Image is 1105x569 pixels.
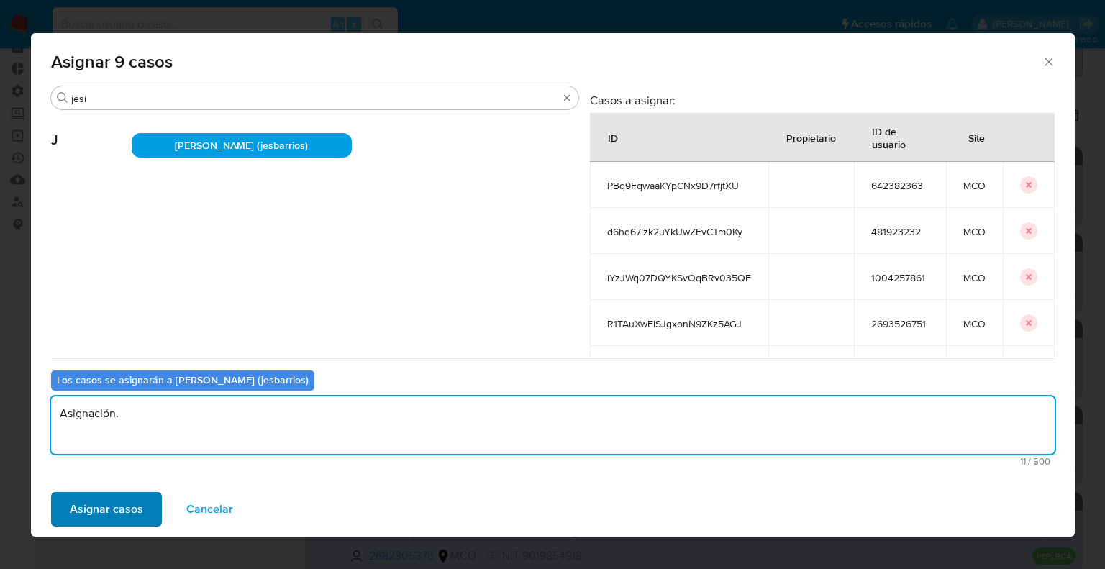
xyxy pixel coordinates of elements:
span: Asignar 9 casos [51,53,1042,70]
div: ID de usuario [855,114,945,161]
button: Asignar casos [51,492,162,527]
button: Cancelar [168,492,252,527]
span: iYzJWq07DQYKSvOqBRv035QF [607,271,751,284]
span: 481923232 [871,225,929,238]
div: assign-modal [31,33,1075,537]
span: MCO [963,225,986,238]
button: icon-button [1020,222,1037,240]
button: Cerrar ventana [1042,55,1055,68]
span: MCO [963,317,986,330]
h3: Casos a asignar: [590,93,1055,107]
span: 642382363 [871,179,929,192]
button: icon-button [1020,176,1037,194]
span: Asignar casos [70,493,143,525]
span: 1004257861 [871,271,929,284]
div: Site [951,120,1002,155]
span: d6hq67lzk2uYkUwZEvCTm0Ky [607,225,751,238]
input: Buscar analista [71,92,558,105]
button: Buscar [57,92,68,104]
button: Borrar [561,92,573,104]
textarea: Asignación. [51,396,1055,454]
span: MCO [963,179,986,192]
button: icon-button [1020,314,1037,332]
button: icon-button [1020,268,1037,286]
b: Los casos se asignarán a [PERSON_NAME] (jesbarrios) [57,373,309,387]
span: 2693526751 [871,317,929,330]
span: Cancelar [186,493,233,525]
div: [PERSON_NAME] (jesbarrios) [132,133,353,158]
span: J [51,110,132,149]
span: PBq9FqwaaKYpCNx9D7rfjtXU [607,179,751,192]
span: [PERSON_NAME] (jesbarrios) [175,138,308,153]
span: MCO [963,271,986,284]
span: R1TAuXwElSJgxonN9ZKz5AGJ [607,317,751,330]
span: Máximo 500 caracteres [55,457,1050,466]
div: ID [591,120,635,155]
div: Propietario [769,120,853,155]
